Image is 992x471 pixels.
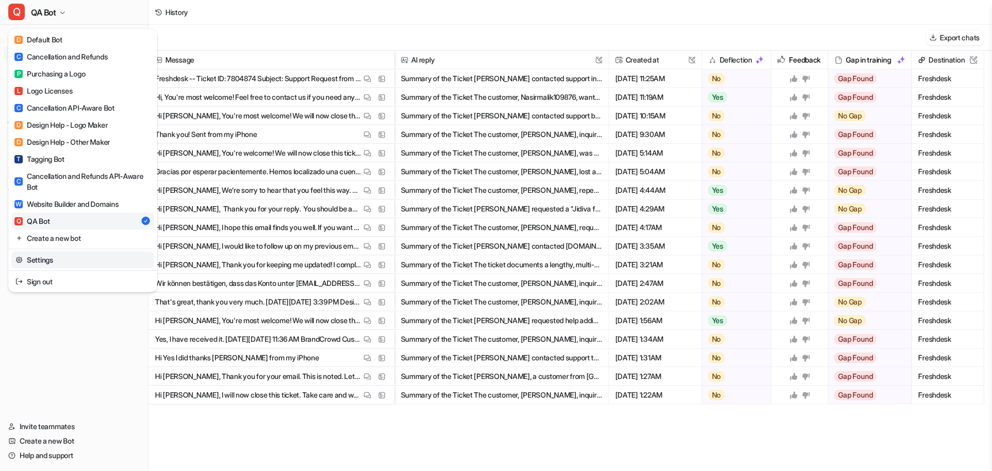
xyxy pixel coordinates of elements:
span: QA Bot [31,5,56,20]
img: reset [16,233,23,244]
a: Sign out [11,273,154,290]
span: C [14,177,23,186]
div: QA Bot [14,216,50,226]
span: T [14,155,23,163]
img: reset [16,254,23,265]
div: Default Bot [14,34,63,45]
img: reset [16,276,23,287]
a: Create a new bot [11,230,154,247]
div: Cancellation API-Aware Bot [14,102,115,113]
div: Cancellation and Refunds [14,51,107,62]
span: C [14,53,23,61]
span: W [14,200,23,208]
div: Design Help - Logo Maker [14,119,107,130]
span: C [14,104,23,112]
span: D [14,138,23,146]
div: Cancellation and Refunds API-Aware Bot [14,171,151,192]
a: Settings [11,251,154,268]
span: D [14,36,23,44]
div: QQA Bot [8,29,157,292]
span: P [14,70,23,78]
div: Purchasing a Logo [14,68,85,79]
div: Design Help - Other Maker [14,136,110,147]
span: Q [8,4,25,20]
span: Q [14,217,23,225]
span: D [14,121,23,129]
div: Logo Licenses [14,85,72,96]
div: Website Builder and Domains [14,199,118,209]
span: L [14,87,23,95]
div: Tagging Bot [14,154,65,164]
